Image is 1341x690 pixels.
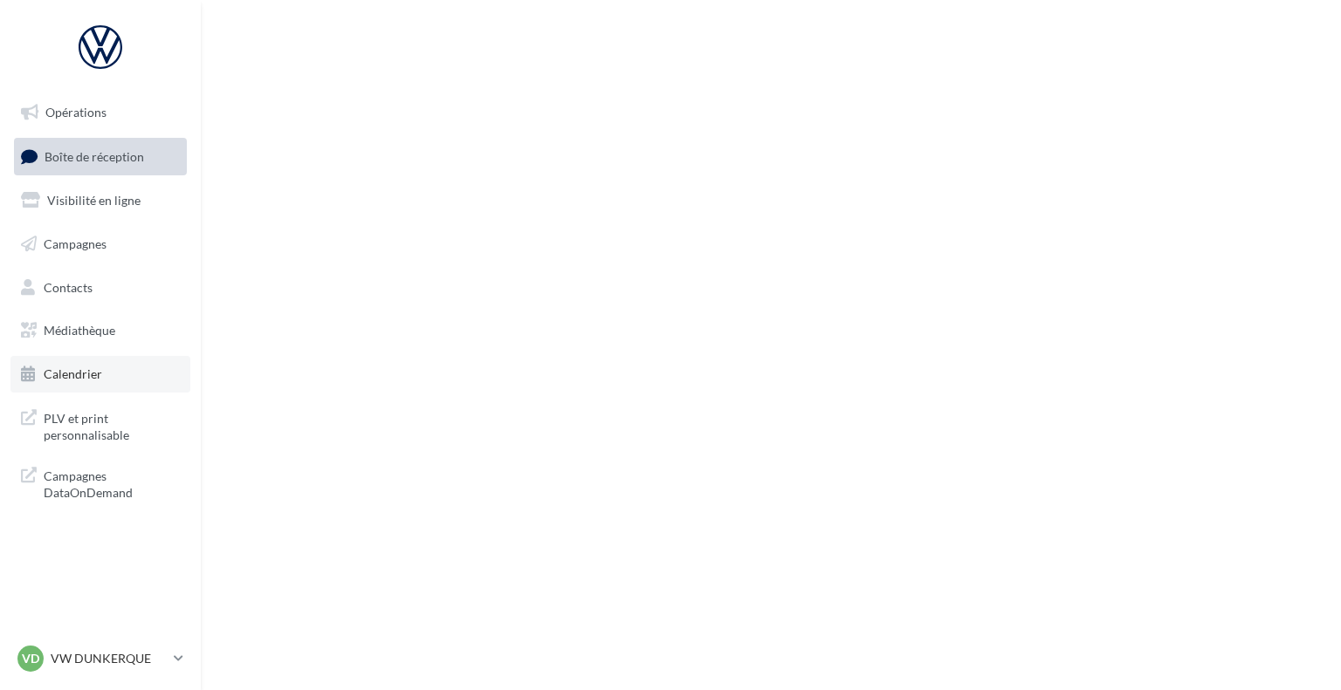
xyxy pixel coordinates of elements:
[10,457,190,509] a: Campagnes DataOnDemand
[44,323,115,338] span: Médiathèque
[45,105,107,120] span: Opérations
[10,226,190,263] a: Campagnes
[14,642,187,675] a: VD VW DUNKERQUE
[10,270,190,306] a: Contacts
[44,279,93,294] span: Contacts
[44,406,180,444] span: PLV et print personnalisable
[44,366,102,381] span: Calendrier
[22,650,39,667] span: VD
[44,464,180,502] span: Campagnes DataOnDemand
[45,148,144,163] span: Boîte de réception
[10,138,190,175] a: Boîte de réception
[10,400,190,451] a: PLV et print personnalisable
[10,312,190,349] a: Médiathèque
[47,193,141,208] span: Visibilité en ligne
[51,650,167,667] p: VW DUNKERQUE
[10,182,190,219] a: Visibilité en ligne
[10,356,190,393] a: Calendrier
[10,94,190,131] a: Opérations
[44,236,107,251] span: Campagnes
